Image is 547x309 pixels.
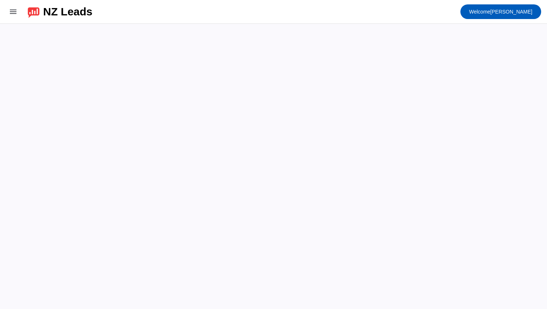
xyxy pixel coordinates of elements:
span: Welcome [469,9,490,15]
mat-icon: menu [9,7,18,16]
img: logo [28,5,39,18]
span: [PERSON_NAME] [469,7,532,17]
button: Welcome[PERSON_NAME] [460,4,541,19]
div: NZ Leads [43,7,92,17]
